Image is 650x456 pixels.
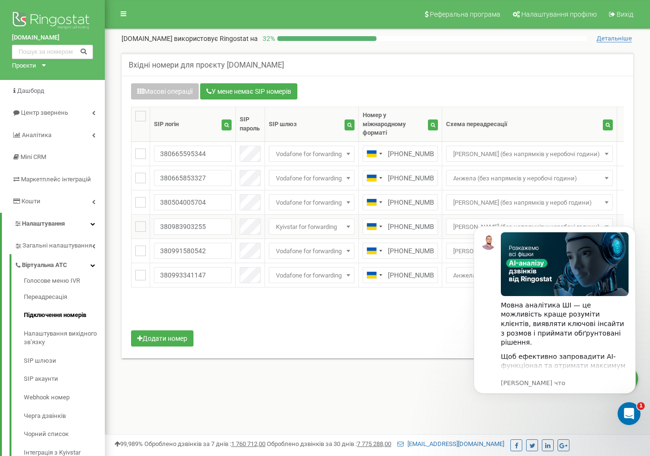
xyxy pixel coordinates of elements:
[363,243,438,259] input: 050 123 4567
[12,61,36,70] div: Проєкти
[446,267,613,283] span: Анжела (без напрямків у неробочі години)
[637,402,645,410] span: 1
[131,83,199,99] button: Масові операції
[269,267,355,283] span: Vodafone for forwarding
[14,235,105,254] a: Загальні налаштування
[269,243,355,259] span: Vodafone for forwarding
[272,220,351,234] span: Kyivstar for forwarding
[269,194,355,210] span: Vodafone for forwarding
[144,440,265,447] span: Оброблено дзвінків за 7 днів :
[258,34,277,43] p: 32 %
[24,407,105,426] a: Черга дзвінків
[24,325,105,352] a: Налаштування вихідного зв’язку
[363,146,385,161] div: Telephone country code
[272,148,351,161] span: Vodafone for forwarding
[20,153,46,160] span: Mini CRM
[363,170,385,186] div: Telephone country code
[459,212,650,430] iframe: Intercom notifications сообщение
[22,261,67,270] span: Віртуальна АТС
[154,120,179,129] div: SIP логін
[363,267,438,283] input: 050 123 4567
[397,440,504,447] a: [EMAIL_ADDRESS][DOMAIN_NAME]
[269,170,355,186] span: Vodafone for forwarding
[597,35,632,42] span: Детальніше
[446,218,613,235] span: Ірина (без напрямків у неробочі години)
[269,120,297,129] div: SIP шлюз
[24,288,105,307] a: Переадресація
[269,218,355,235] span: Kyivstar for forwarding
[24,306,105,325] a: Підключення номерів
[22,220,65,227] span: Налаштування
[17,87,44,94] span: Дашборд
[129,61,284,69] h5: Вхідні номери для проєкту [DOMAIN_NAME]
[24,370,105,388] a: SIP акаунти
[430,10,500,18] span: Реферальна програма
[363,218,438,235] input: 050 123 4567
[174,35,258,42] span: використовує Ringostat на
[200,83,297,99] button: У мене немає SIP номерів
[22,241,92,250] span: Загальні налаштування
[236,107,265,142] th: SIP пароль
[22,131,51,139] span: Аналiтика
[363,170,438,186] input: 050 123 4567
[363,243,385,258] div: Telephone country code
[12,45,93,59] input: Пошук за номером
[272,269,351,282] span: Vodafone for forwarding
[363,146,438,162] input: 050 123 4567
[122,34,258,43] p: [DOMAIN_NAME]
[446,243,613,259] span: Марина (без напрямків у нероб години)
[267,440,391,447] span: Оброблено дзвінків за 30 днів :
[21,176,91,183] span: Маркетплейс інтеграцій
[449,220,609,234] span: Ірина (без напрямків у неробочі години)
[2,213,105,235] a: Налаштування
[24,352,105,370] a: SIP шлюзи
[449,196,609,209] span: Марина (без напрямків у нероб години)
[131,330,193,347] button: Додати номер
[363,111,428,138] div: Номер у міжнародному форматі
[12,10,93,33] img: Ringostat logo
[269,146,355,162] span: Vodafone for forwarding
[21,109,68,116] span: Центр звернень
[357,440,391,447] u: 7 775 288,00
[24,277,105,288] a: Голосове меню IVR
[449,245,609,258] span: Марина (без напрямків у нероб години)
[521,10,597,18] span: Налаштування профілю
[12,33,93,42] a: [DOMAIN_NAME]
[446,194,613,210] span: Марина (без напрямків у нероб години)
[618,402,640,425] iframe: Intercom live chat
[446,146,613,162] span: Юлія (без напрямків у неробочі години)
[446,120,508,129] div: Схема переадресації
[363,268,385,283] div: Telephone country code
[21,198,41,205] span: Кошти
[449,269,609,282] span: Анжела (без напрямків у неробочі години)
[363,219,385,234] div: Telephone country code
[363,194,438,210] input: 050 123 4567
[14,254,105,274] a: Віртуальна АТС
[449,172,609,185] span: Анжела (без напрямків у неробочі години)
[272,196,351,209] span: Vodafone for forwarding
[272,245,351,258] span: Vodafone for forwarding
[449,148,609,161] span: Юлія (без напрямків у неробочі години)
[231,440,265,447] u: 1 760 712,00
[446,170,613,186] span: Анжела (без напрямків у неробочі години)
[363,195,385,210] div: Telephone country code
[617,10,633,18] span: Вихід
[24,425,105,444] a: Чорний список
[272,172,351,185] span: Vodafone for forwarding
[114,440,143,447] span: 99,989%
[24,388,105,407] a: Webhook номер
